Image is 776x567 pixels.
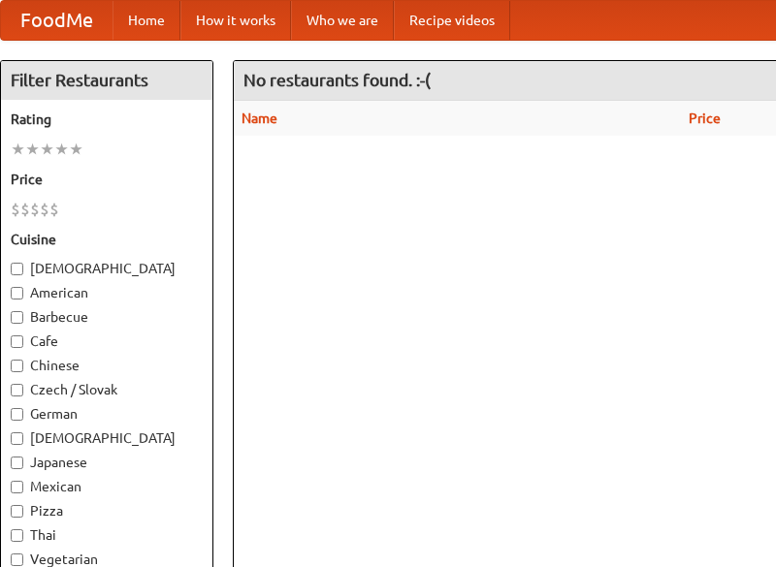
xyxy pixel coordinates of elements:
a: Name [242,110,277,126]
li: ★ [11,139,25,160]
li: $ [30,199,40,220]
li: ★ [54,139,69,160]
li: ★ [69,139,83,160]
label: Thai [11,525,203,545]
input: German [11,408,23,421]
input: Barbecue [11,311,23,324]
h5: Cuisine [11,230,203,249]
input: Vegetarian [11,553,23,566]
label: [DEMOGRAPHIC_DATA] [11,259,203,278]
ng-pluralize: No restaurants found. :-( [243,71,431,89]
input: Thai [11,529,23,542]
input: American [11,287,23,299]
input: Cafe [11,335,23,348]
a: FoodMe [1,1,113,40]
h5: Rating [11,110,203,129]
li: $ [40,199,49,220]
input: Japanese [11,457,23,469]
a: Home [113,1,180,40]
input: Pizza [11,505,23,518]
input: [DEMOGRAPHIC_DATA] [11,263,23,275]
input: Czech / Slovak [11,384,23,396]
input: Mexican [11,481,23,493]
label: Czech / Slovak [11,380,203,399]
label: Cafe [11,331,203,351]
label: Chinese [11,356,203,375]
a: Price [689,110,721,126]
label: [DEMOGRAPHIC_DATA] [11,428,203,448]
label: German [11,404,203,424]
label: Barbecue [11,307,203,327]
li: $ [11,199,20,220]
a: Recipe videos [394,1,510,40]
li: ★ [40,139,54,160]
label: Japanese [11,453,203,472]
li: $ [49,199,59,220]
label: Mexican [11,477,203,496]
a: Who we are [291,1,394,40]
a: How it works [180,1,291,40]
li: ★ [25,139,40,160]
label: Pizza [11,501,203,520]
label: American [11,283,203,302]
li: $ [20,199,30,220]
input: Chinese [11,360,23,372]
h4: Filter Restaurants [1,61,212,100]
h5: Price [11,170,203,189]
input: [DEMOGRAPHIC_DATA] [11,432,23,445]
